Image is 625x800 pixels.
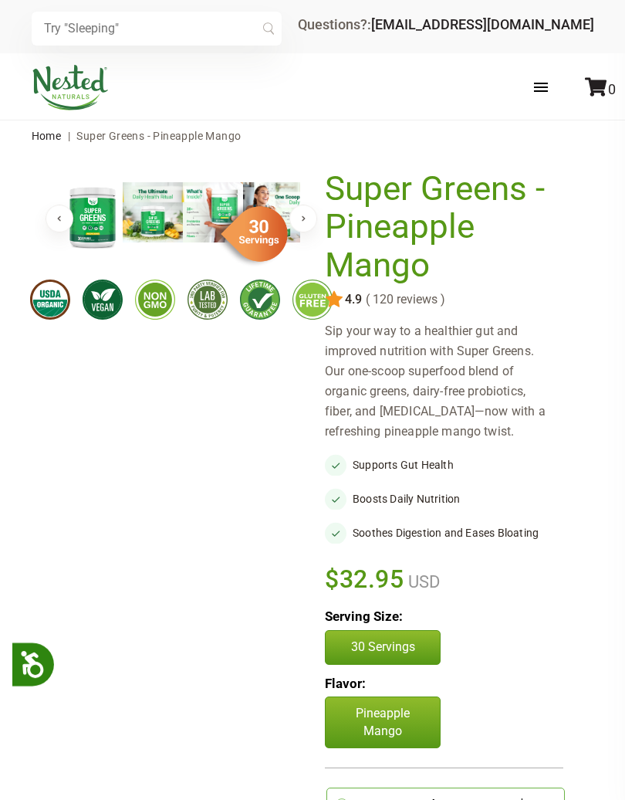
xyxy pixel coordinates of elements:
img: Super Greens - Pineapple Mango [183,182,243,242]
h1: Super Greens - Pineapple Mango [325,170,556,285]
p: Pineapple Mango [325,697,441,748]
p: 30 Servings [341,639,424,656]
a: [EMAIL_ADDRESS][DOMAIN_NAME] [371,16,594,32]
img: lifetimeguarantee [240,280,280,320]
a: 0 [585,81,616,97]
span: ( 120 reviews ) [362,293,445,307]
button: Previous [46,205,73,232]
div: Sip your way to a healthier gut and improved nutrition with Super Greens. Our one-scoop superfood... [325,321,563,442]
img: gmofree [135,280,175,320]
button: Next [289,205,317,232]
span: Super Greens - Pineapple Mango [76,130,241,142]
li: Soothes Digestion and Eases Bloating [325,522,563,544]
img: star.svg [325,290,343,309]
a: Home [32,130,62,142]
img: Super Greens - Pineapple Mango [243,182,303,242]
img: glutenfree [292,280,333,320]
span: 4.9 [343,293,362,307]
span: | [64,130,74,142]
img: usdaorganic [30,280,70,320]
img: Nested Naturals [32,65,109,110]
img: Super Greens - Pineapple Mango [62,182,123,252]
b: Serving Size: [325,608,403,624]
div: Questions?: [298,18,594,32]
li: Boosts Daily Nutrition [325,488,563,510]
span: 0 [608,81,616,97]
img: thirdpartytested [187,280,228,320]
input: Try "Sleeping" [32,12,282,46]
span: $32.95 [325,562,404,596]
button: 30 Servings [325,630,441,664]
img: vegan [83,280,123,320]
img: Super Greens - Pineapple Mango [123,182,183,242]
span: USD [404,572,440,592]
nav: breadcrumbs [32,120,594,151]
img: sg-servings-30.png [211,201,288,267]
li: Supports Gut Health [325,454,563,476]
b: Flavor: [325,676,366,691]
